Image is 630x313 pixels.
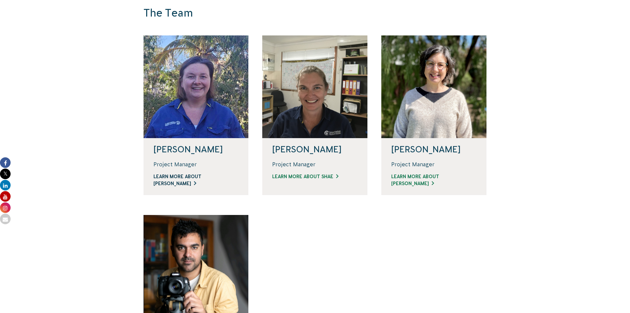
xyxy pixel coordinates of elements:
p: Project Manager [153,161,239,168]
h4: [PERSON_NAME] [272,145,357,154]
p: Project Manager [272,161,357,168]
h4: [PERSON_NAME] [391,145,477,154]
h4: [PERSON_NAME] [153,145,239,154]
a: Learn more about [PERSON_NAME] [153,173,239,187]
p: Project Manager [391,161,477,168]
a: Learn more about Shae [272,173,357,180]
a: Learn more about [PERSON_NAME] [391,173,477,187]
h3: The Team [144,7,398,20]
